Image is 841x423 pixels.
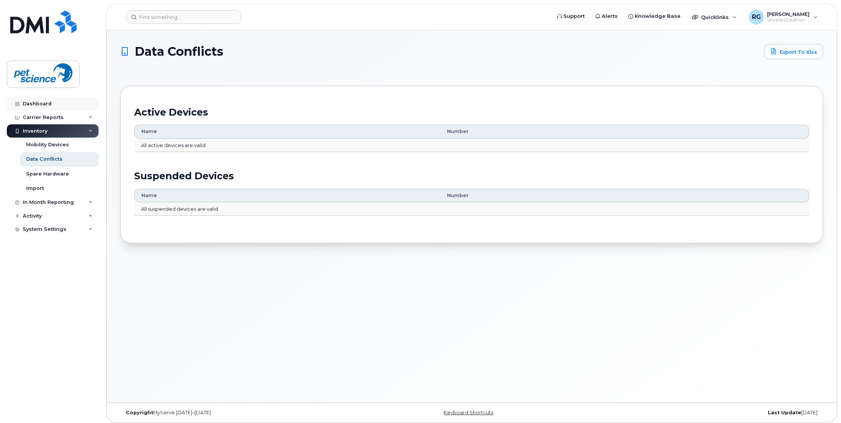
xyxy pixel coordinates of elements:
h2: Active Devices [134,107,809,118]
span: Data Conflicts [135,46,223,57]
h2: Suspended Devices [134,170,809,182]
a: Keyboard Shortcuts [444,410,493,415]
strong: Copyright [126,410,153,415]
th: Number [440,125,809,138]
div: [DATE] [589,410,823,416]
strong: Last Update [768,410,801,415]
th: Name [134,125,440,138]
div: MyServe [DATE]–[DATE] [120,410,355,416]
iframe: Messenger Launcher [808,390,835,417]
td: All active devices are valid [134,139,809,152]
a: Export to Xlsx [764,44,823,59]
td: All suspended devices are valid [134,202,809,216]
th: Name [134,189,440,202]
th: Number [440,189,809,202]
